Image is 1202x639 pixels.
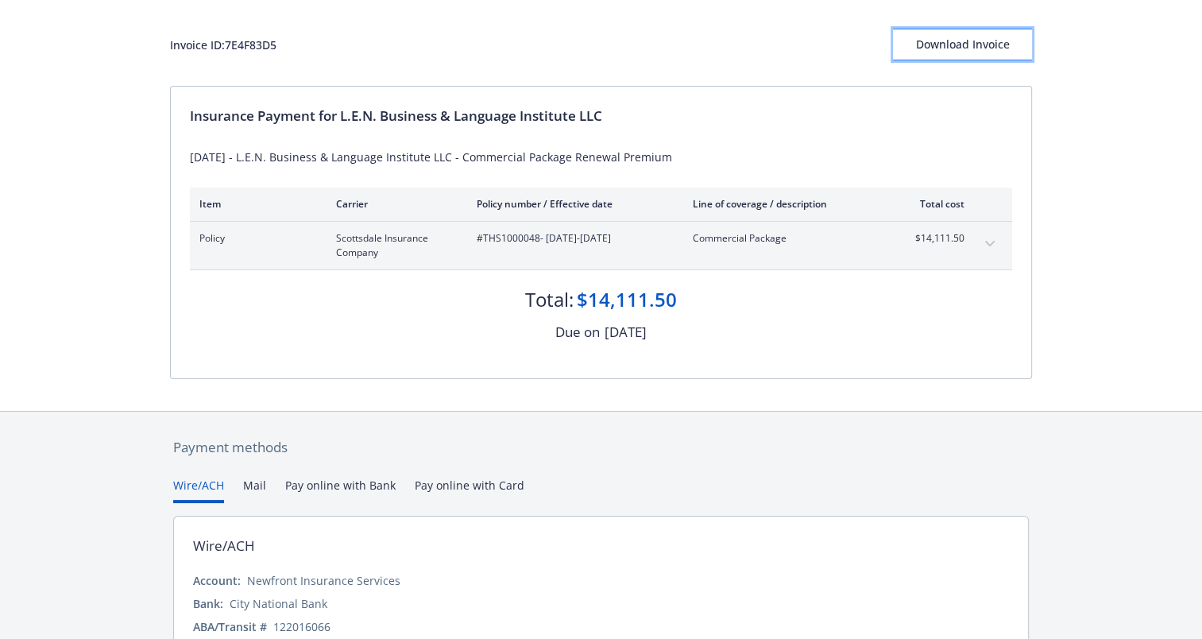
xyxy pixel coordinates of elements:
[336,231,451,260] span: Scottsdale Insurance Company
[190,149,1012,165] div: [DATE] - L.E.N. Business & Language Institute LLC - Commercial Package Renewal Premium
[170,37,276,53] div: Invoice ID: 7E4F83D5
[525,286,574,313] div: Total:
[693,231,879,246] span: Commercial Package
[193,618,267,635] div: ABA/Transit #
[199,197,311,211] div: Item
[243,477,266,503] button: Mail
[173,477,224,503] button: Wire/ACH
[193,536,255,556] div: Wire/ACH
[605,322,647,343] div: [DATE]
[190,222,1012,269] div: PolicyScottsdale Insurance Company#THS1000048- [DATE]-[DATE]Commercial Package$14,111.50expand co...
[336,197,451,211] div: Carrier
[199,231,311,246] span: Policy
[905,231,964,246] span: $14,111.50
[193,572,241,589] div: Account:
[977,231,1003,257] button: expand content
[693,197,879,211] div: Line of coverage / description
[415,477,524,503] button: Pay online with Card
[477,197,667,211] div: Policy number / Effective date
[173,437,1029,458] div: Payment methods
[193,595,223,612] div: Bank:
[555,322,600,343] div: Due on
[905,197,964,211] div: Total cost
[273,618,330,635] div: 122016066
[190,106,1012,126] div: Insurance Payment for L.E.N. Business & Language Institute LLC
[577,286,677,313] div: $14,111.50
[893,29,1032,60] button: Download Invoice
[477,231,667,246] span: #THS1000048 - [DATE]-[DATE]
[285,477,396,503] button: Pay online with Bank
[230,595,327,612] div: City National Bank
[247,572,400,589] div: Newfront Insurance Services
